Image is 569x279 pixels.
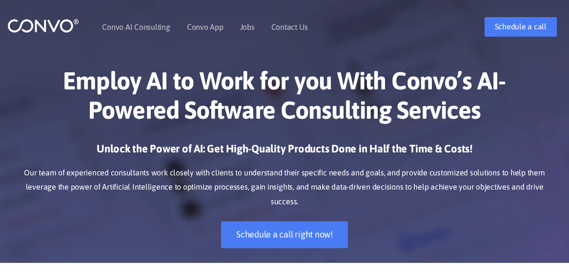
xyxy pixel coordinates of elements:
a: Schedule a call [485,17,557,37]
p: Our team of experienced consultants work closely with clients to understand their specific needs ... [22,166,547,210]
a: Jobs [240,23,255,31]
a: Convo AI Consulting [102,23,170,31]
a: Contact Us [271,23,308,31]
img: logo_1.png [7,18,79,33]
h3: Unlock the Power of AI: Get High-Quality Products Done in Half the Time & Costs! [22,142,547,163]
a: Convo App [187,23,224,31]
iframe: Intercom live chat [536,246,566,269]
a: Schedule a call right now! [221,221,348,248]
h1: Employ AI to Work for you With Convo’s AI-Powered Software Consulting Services [22,66,547,132]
